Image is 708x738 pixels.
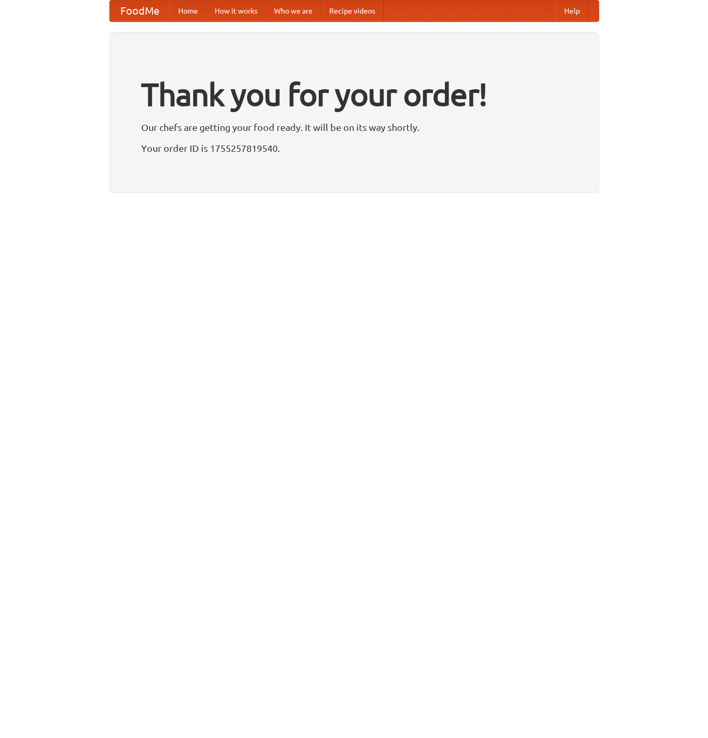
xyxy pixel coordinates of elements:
h1: Thank you for your order! [141,69,567,119]
a: Recipe videos [321,1,383,21]
a: How it works [206,1,266,21]
a: Help [556,1,588,21]
p: Your order ID is 1755257819540. [141,140,567,156]
a: Home [170,1,206,21]
a: FoodMe [110,1,170,21]
p: Our chefs are getting your food ready. It will be on its way shortly. [141,119,567,135]
a: Who we are [266,1,321,21]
